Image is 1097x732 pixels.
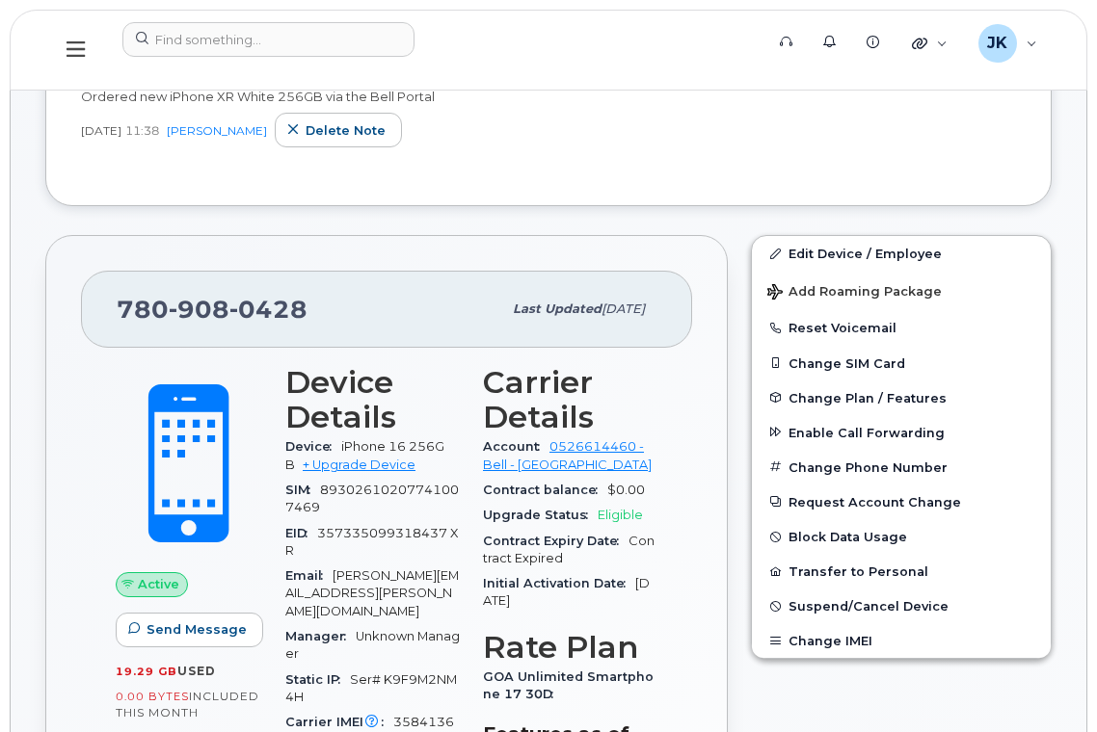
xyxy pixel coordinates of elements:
span: Ser# K9F9M2NM4H [285,672,457,704]
span: Contract balance [483,483,607,497]
span: Ordered new iPhone XR White 256GB via the Bell Portal [81,89,435,104]
span: 908 [169,295,229,324]
span: Device [285,439,341,454]
span: 357335099318437 XR [285,526,458,558]
span: EID [285,526,317,540]
button: Delete note [275,113,402,147]
span: 780 [117,295,308,324]
span: 19.29 GB [116,665,177,678]
span: used [177,664,216,678]
a: [PERSON_NAME] [167,123,267,138]
button: Reset Voicemail [752,310,1051,345]
span: Delete note [306,121,386,140]
a: Edit Device / Employee [752,236,1051,271]
span: Unknown Manager [285,629,460,661]
button: Change Phone Number [752,450,1051,484]
span: Contract Expiry Date [483,534,629,548]
button: Request Account Change [752,484,1051,519]
input: Find something... [122,22,415,57]
span: Initial Activation Date [483,576,635,590]
button: Block Data Usage [752,519,1051,554]
button: Send Message [116,613,263,647]
span: Contract Expired [483,534,655,565]
span: Last updated [513,301,602,316]
span: Carrier IMEI [285,715,393,729]
span: iPhone 16 256GB [285,439,444,471]
div: Quicklinks [898,24,961,63]
a: + Upgrade Device [303,457,415,472]
span: Add Roaming Package [767,284,942,302]
span: Send Message [147,620,247,639]
a: 0526614460 - Bell - [GEOGRAPHIC_DATA] [483,439,652,471]
span: 11:38 [125,122,159,139]
h3: Rate Plan [483,630,657,665]
span: $0.00 [607,483,645,497]
span: 0.00 Bytes [116,690,189,703]
button: Transfer to Personal [752,554,1051,588]
button: Add Roaming Package [752,271,1051,310]
span: 89302610207741007469 [285,483,459,514]
span: Upgrade Status [483,508,598,522]
span: Account [483,439,549,454]
span: JK [987,32,1007,55]
button: Change Plan / Features [752,380,1051,415]
span: Suspend/Cancel Device [789,599,949,614]
button: Change SIM Card [752,346,1051,380]
span: Email [285,568,333,583]
span: Change Plan / Features [789,390,947,405]
h3: Device Details [285,365,460,434]
div: Jayson Kralkay [965,24,1051,63]
span: Static IP [285,672,350,687]
span: SIM [285,483,320,497]
button: Suspend/Cancel Device [752,588,1051,623]
span: GOA Unlimited Smartphone 17 30D [483,669,654,701]
span: [DATE] [602,301,645,316]
span: Eligible [598,508,643,522]
button: Enable Call Forwarding [752,415,1051,450]
span: [PERSON_NAME][EMAIL_ADDRESS][PERSON_NAME][DOMAIN_NAME] [285,568,459,618]
h3: Carrier Details [483,365,657,434]
span: Enable Call Forwarding [789,425,945,439]
span: 0428 [229,295,308,324]
span: [DATE] [81,122,121,139]
span: Active [138,575,179,593]
button: Change IMEI [752,623,1051,658]
span: Manager [285,629,356,643]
